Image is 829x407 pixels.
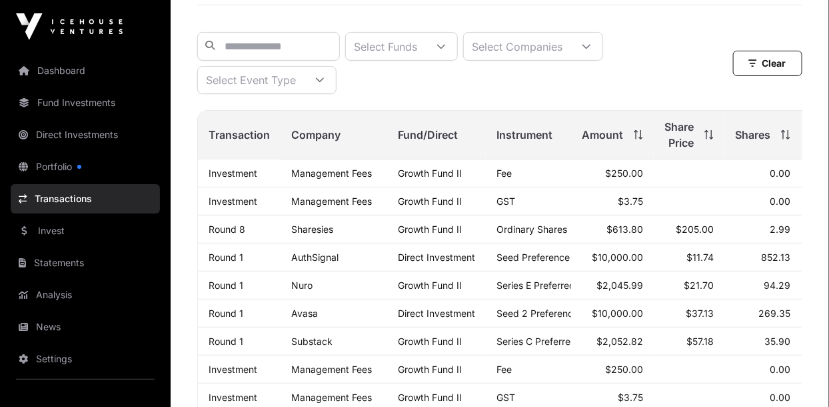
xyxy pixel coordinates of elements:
[398,224,462,235] a: Growth Fund II
[291,336,333,347] a: Substack
[496,195,515,207] span: GST
[11,88,160,117] a: Fund Investments
[496,392,515,403] span: GST
[11,280,160,310] a: Analysis
[464,33,570,60] div: Select Companies
[291,364,377,375] p: Management Fees
[571,272,654,300] td: $2,045.99
[209,224,245,235] a: Round 8
[398,364,462,375] a: Growth Fund II
[209,167,257,179] a: Investment
[209,364,257,375] a: Investment
[496,127,552,143] span: Instrument
[684,280,714,291] span: $21.70
[764,280,790,291] span: 94.29
[496,336,604,347] span: Series C Preferred Stock
[209,252,243,263] a: Round 1
[291,167,377,179] p: Management Fees
[496,167,512,179] span: Fee
[571,159,654,187] td: $250.00
[398,308,475,319] span: Direct Investment
[770,167,790,179] span: 0.00
[291,127,341,143] span: Company
[11,312,160,342] a: News
[582,127,623,143] span: Amount
[571,187,654,216] td: $3.75
[676,224,714,235] span: $205.00
[686,252,714,263] span: $11.74
[11,56,160,85] a: Dashboard
[291,308,318,319] a: Avasa
[762,343,829,407] iframe: Chat Widget
[758,308,790,319] span: 269.35
[571,300,654,328] td: $10,000.00
[11,248,160,278] a: Statements
[398,280,462,291] a: Growth Fund II
[571,216,654,244] td: $613.80
[770,195,790,207] span: 0.00
[496,364,512,375] span: Fee
[764,336,790,347] span: 35.90
[398,127,458,143] span: Fund/Direct
[398,167,462,179] a: Growth Fund II
[209,195,257,207] a: Investment
[733,51,802,76] button: Clear
[291,252,339,263] a: AuthSignal
[571,356,654,384] td: $250.00
[398,195,462,207] a: Growth Fund II
[11,152,160,181] a: Portfolio
[398,336,462,347] a: Growth Fund II
[398,252,475,263] span: Direct Investment
[209,392,257,403] a: Investment
[291,224,333,235] a: Sharesies
[686,308,714,319] span: $37.13
[11,184,160,214] a: Transactions
[11,216,160,246] a: Invest
[291,195,377,207] p: Management Fees
[16,13,123,40] img: Icehouse Ventures Logo
[664,119,694,151] span: Share Price
[571,244,654,272] td: $10,000.00
[398,392,462,403] a: Growth Fund II
[346,33,425,60] div: Select Funds
[496,224,567,235] span: Ordinary Shares
[735,127,770,143] span: Shares
[291,392,377,403] p: Management Fees
[11,120,160,149] a: Direct Investments
[571,328,654,356] td: $2,052.82
[496,280,603,291] span: Series E Preferred Stock
[761,252,790,263] span: 852.13
[209,336,243,347] a: Round 1
[209,127,270,143] span: Transaction
[291,280,313,291] a: Nuro
[496,252,602,263] span: Seed Preference Shares
[770,224,790,235] span: 2.99
[209,308,243,319] a: Round 1
[496,308,611,319] span: Seed 2 Preference Shares
[209,280,243,291] a: Round 1
[686,336,714,347] span: $57.18
[11,344,160,374] a: Settings
[198,67,304,93] div: Select Event Type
